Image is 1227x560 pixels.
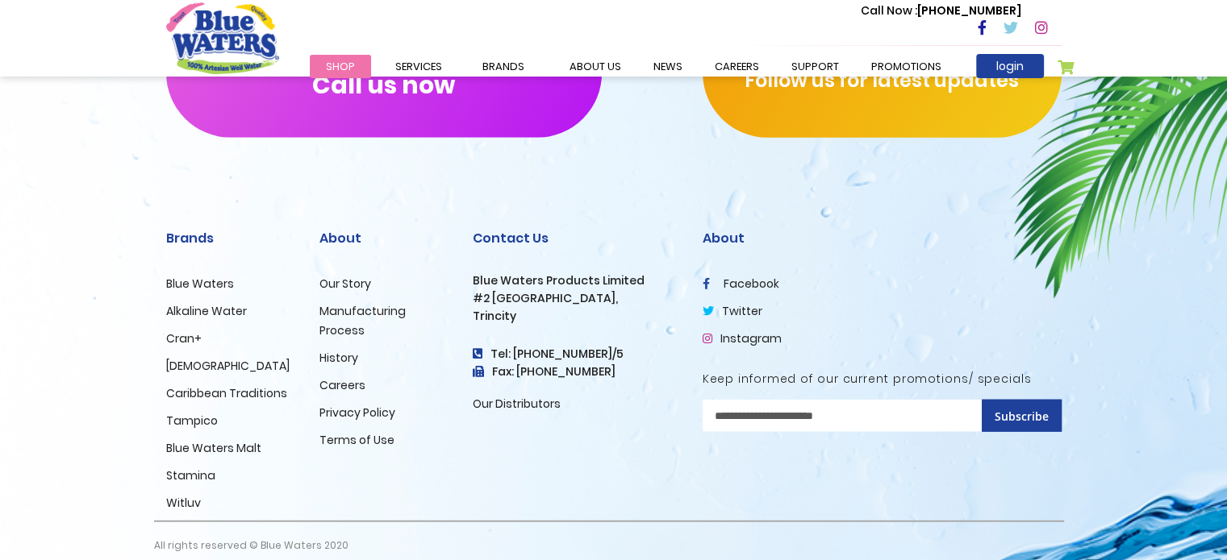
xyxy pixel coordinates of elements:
[166,276,234,292] a: Blue Waters
[855,55,958,78] a: Promotions
[982,400,1062,432] button: Subscribe
[166,413,218,429] a: Tampico
[166,440,261,456] a: Blue Waters Malt
[703,330,782,346] a: Instagram
[703,276,779,292] a: facebook
[473,396,561,412] a: Our Distributors
[319,377,365,393] a: Careers
[703,66,1062,95] p: Follow us for latest updates
[473,309,678,323] h3: Trincity
[995,409,1049,424] span: Subscribe
[473,365,678,379] h3: Fax: [PHONE_NUMBER]
[553,55,637,78] a: about us
[319,303,406,338] a: Manufacturing Process
[166,385,287,401] a: Caribbean Traditions
[319,404,395,421] a: Privacy Policy
[395,59,442,74] span: Services
[326,59,355,74] span: Shop
[473,274,678,288] h3: Blue Waters Products Limited
[319,432,394,448] a: Terms of Use
[319,350,358,366] a: History
[166,495,201,511] a: Witluv
[319,230,449,246] h2: About
[166,467,215,483] a: Stamina
[312,81,455,89] span: Call us now
[166,230,295,246] h2: Brands
[473,292,678,305] h3: #2 [GEOGRAPHIC_DATA],
[775,55,855,78] a: support
[166,358,290,374] a: [DEMOGRAPHIC_DATA]
[473,347,678,361] h4: Tel: [PHONE_NUMBER]/5
[703,303,762,319] a: twitter
[703,372,1062,386] h5: Keep informed of our current promotions/ specials
[319,276,371,292] a: Our Story
[482,59,524,74] span: Brands
[166,330,202,346] a: Cran+
[166,2,279,73] a: store logo
[703,230,1062,246] h2: About
[699,55,775,78] a: careers
[637,55,699,78] a: News
[473,230,678,246] h2: Contact Us
[976,54,1044,78] a: login
[166,303,247,319] a: Alkaline Water
[861,2,917,19] span: Call Now :
[861,2,1021,19] p: [PHONE_NUMBER]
